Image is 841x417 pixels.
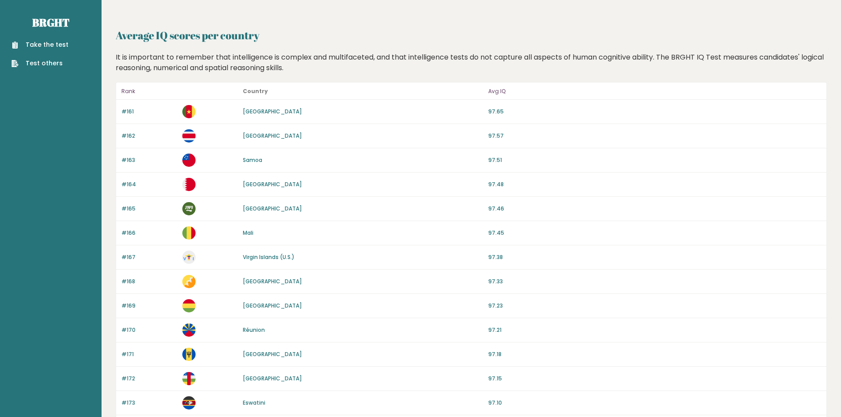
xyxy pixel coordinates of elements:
a: [GEOGRAPHIC_DATA] [243,132,302,139]
p: 97.21 [488,326,821,334]
img: cr.svg [182,129,196,143]
a: Virgin Islands (U.S.) [243,253,294,261]
p: 97.15 [488,375,821,383]
a: Samoa [243,156,262,164]
img: sz.svg [182,396,196,409]
p: #164 [121,180,177,188]
img: ws.svg [182,154,196,167]
img: cf.svg [182,372,196,385]
p: 97.18 [488,350,821,358]
p: #161 [121,108,177,116]
a: Eswatini [243,399,265,406]
p: #166 [121,229,177,237]
p: #172 [121,375,177,383]
p: 97.38 [488,253,821,261]
div: It is important to remember that intelligence is complex and multifaceted, and that intelligence ... [113,52,830,73]
p: #165 [121,205,177,213]
p: #169 [121,302,177,310]
a: [GEOGRAPHIC_DATA] [243,375,302,382]
a: Test others [11,59,68,68]
a: [GEOGRAPHIC_DATA] [243,302,302,309]
a: Réunion [243,326,265,334]
b: Country [243,87,268,95]
p: 97.57 [488,132,821,140]
img: bt.svg [182,275,196,288]
p: 97.51 [488,156,821,164]
a: Take the test [11,40,68,49]
img: ml.svg [182,226,196,240]
img: re.svg [182,323,196,337]
h2: Average IQ scores per country [116,27,827,43]
p: Avg IQ [488,86,821,97]
p: Rank [121,86,177,97]
img: bb.svg [182,348,196,361]
p: 97.46 [488,205,821,213]
p: #171 [121,350,177,358]
a: [GEOGRAPHIC_DATA] [243,278,302,285]
p: #173 [121,399,177,407]
img: sa.svg [182,202,196,215]
a: Brght [32,15,69,30]
p: 97.45 [488,229,821,237]
p: 97.65 [488,108,821,116]
p: #162 [121,132,177,140]
p: #163 [121,156,177,164]
p: #170 [121,326,177,334]
a: Mali [243,229,253,237]
a: [GEOGRAPHIC_DATA] [243,108,302,115]
img: bo.svg [182,299,196,312]
a: [GEOGRAPHIC_DATA] [243,350,302,358]
p: 97.48 [488,180,821,188]
a: [GEOGRAPHIC_DATA] [243,205,302,212]
img: cm.svg [182,105,196,118]
p: 97.23 [488,302,821,310]
img: bh.svg [182,178,196,191]
p: 97.10 [488,399,821,407]
img: vi.svg [182,251,196,264]
p: #167 [121,253,177,261]
p: 97.33 [488,278,821,286]
a: [GEOGRAPHIC_DATA] [243,180,302,188]
p: #168 [121,278,177,286]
